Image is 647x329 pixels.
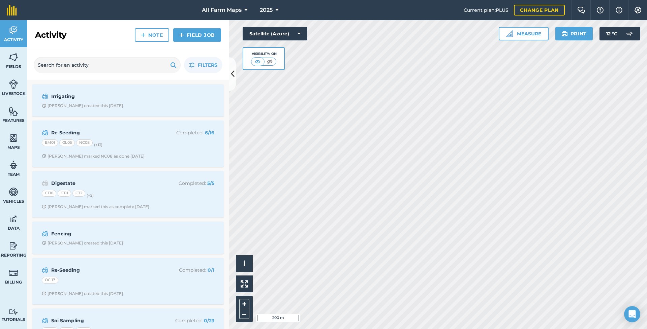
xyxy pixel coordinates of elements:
a: Change plan [514,5,565,15]
button: 12 °C [599,27,640,40]
img: svg+xml;base64,PD94bWwgdmVyc2lvbj0iMS4wIiBlbmNvZGluZz0idXRmLTgiPz4KPCEtLSBHZW5lcmF0b3I6IEFkb2JlIE... [9,241,18,251]
a: IrrigatingClock with arrow pointing clockwise[PERSON_NAME] created this [DATE] [36,88,220,112]
div: [PERSON_NAME] marked NC08 as done [DATE] [42,154,145,159]
strong: Re-Seeding [51,129,158,136]
button: + [239,299,249,309]
button: Satellite (Azure) [243,27,307,40]
img: Clock with arrow pointing clockwise [42,204,46,209]
div: CT10 [42,190,56,197]
strong: Re-Seeding [51,266,158,274]
img: svg+xml;base64,PD94bWwgdmVyc2lvbj0iMS4wIiBlbmNvZGluZz0idXRmLTgiPz4KPCEtLSBHZW5lcmF0b3I6IEFkb2JlIE... [9,79,18,89]
img: A cog icon [634,7,642,13]
span: i [243,259,245,268]
img: svg+xml;base64,PHN2ZyB4bWxucz0iaHR0cDovL3d3dy53My5vcmcvMjAwMC9zdmciIHdpZHRoPSI1NiIgaGVpZ2h0PSI2MC... [9,133,18,143]
img: svg+xml;base64,PHN2ZyB4bWxucz0iaHR0cDovL3d3dy53My5vcmcvMjAwMC9zdmciIHdpZHRoPSIxOSIgaGVpZ2h0PSIyNC... [561,30,568,38]
span: 2025 [260,6,273,14]
img: svg+xml;base64,PD94bWwgdmVyc2lvbj0iMS4wIiBlbmNvZGluZz0idXRmLTgiPz4KPCEtLSBHZW5lcmF0b3I6IEFkb2JlIE... [9,160,18,170]
strong: 5 / 5 [207,180,214,186]
button: Filters [184,57,222,73]
strong: 0 / 1 [208,267,214,273]
strong: 0 / 23 [204,318,214,324]
img: svg+xml;base64,PD94bWwgdmVyc2lvbj0iMS4wIiBlbmNvZGluZz0idXRmLTgiPz4KPCEtLSBHZW5lcmF0b3I6IEFkb2JlIE... [42,179,48,187]
img: svg+xml;base64,PD94bWwgdmVyc2lvbj0iMS4wIiBlbmNvZGluZz0idXRmLTgiPz4KPCEtLSBHZW5lcmF0b3I6IEFkb2JlIE... [9,187,18,197]
img: Clock with arrow pointing clockwise [42,104,46,108]
div: CT2 [72,190,85,197]
img: svg+xml;base64,PD94bWwgdmVyc2lvbj0iMS4wIiBlbmNvZGluZz0idXRmLTgiPz4KPCEtLSBHZW5lcmF0b3I6IEFkb2JlIE... [42,266,48,274]
strong: 6 / 16 [205,130,214,136]
div: [PERSON_NAME] created this [DATE] [42,103,123,108]
div: OC 17 [42,277,58,284]
div: BM01 [42,139,58,146]
strong: Fencing [51,230,158,237]
div: Open Intercom Messenger [624,306,640,322]
h2: Activity [35,30,66,40]
small: (+ 2 ) [87,193,94,198]
img: svg+xml;base64,PD94bWwgdmVyc2lvbj0iMS4wIiBlbmNvZGluZz0idXRmLTgiPz4KPCEtLSBHZW5lcmF0b3I6IEFkb2JlIE... [9,214,18,224]
img: svg+xml;base64,PD94bWwgdmVyc2lvbj0iMS4wIiBlbmNvZGluZz0idXRmLTgiPz4KPCEtLSBHZW5lcmF0b3I6IEFkb2JlIE... [9,309,18,315]
img: svg+xml;base64,PHN2ZyB4bWxucz0iaHR0cDovL3d3dy53My5vcmcvMjAwMC9zdmciIHdpZHRoPSIxOSIgaGVpZ2h0PSIyNC... [170,61,177,69]
p: Completed : [161,179,214,187]
div: Visibility: On [251,51,277,57]
a: DigestateCompleted: 5/5CT10CT11CT2(+2)Clock with arrow pointing clockwise[PERSON_NAME] marked thi... [36,175,220,213]
img: Two speech bubbles overlapping with the left bubble in the forefront [577,7,585,13]
img: fieldmargin Logo [7,5,17,15]
img: Clock with arrow pointing clockwise [42,154,46,158]
img: Clock with arrow pointing clockwise [42,291,46,296]
div: NC08 [76,139,93,146]
img: svg+xml;base64,PD94bWwgdmVyc2lvbj0iMS4wIiBlbmNvZGluZz0idXRmLTgiPz4KPCEtLSBHZW5lcmF0b3I6IEFkb2JlIE... [42,92,48,100]
img: A question mark icon [596,7,604,13]
button: Measure [499,27,549,40]
img: svg+xml;base64,PD94bWwgdmVyc2lvbj0iMS4wIiBlbmNvZGluZz0idXRmLTgiPz4KPCEtLSBHZW5lcmF0b3I6IEFkb2JlIE... [623,27,636,40]
img: svg+xml;base64,PHN2ZyB4bWxucz0iaHR0cDovL3d3dy53My5vcmcvMjAwMC9zdmciIHdpZHRoPSI1MCIgaGVpZ2h0PSI0MC... [266,58,274,65]
img: Clock with arrow pointing clockwise [42,241,46,245]
span: 12 ° C [606,27,617,40]
button: i [236,255,253,272]
a: FencingClock with arrow pointing clockwise[PERSON_NAME] created this [DATE] [36,226,220,250]
img: svg+xml;base64,PD94bWwgdmVyc2lvbj0iMS4wIiBlbmNvZGluZz0idXRmLTgiPz4KPCEtLSBHZW5lcmF0b3I6IEFkb2JlIE... [42,129,48,137]
strong: Digestate [51,179,158,187]
div: GL05 [59,139,75,146]
p: Completed : [161,317,214,324]
img: svg+xml;base64,PD94bWwgdmVyc2lvbj0iMS4wIiBlbmNvZGluZz0idXRmLTgiPz4KPCEtLSBHZW5lcmF0b3I6IEFkb2JlIE... [9,268,18,278]
a: Note [135,28,169,42]
small: (+ 13 ) [94,142,102,147]
img: svg+xml;base64,PD94bWwgdmVyc2lvbj0iMS4wIiBlbmNvZGluZz0idXRmLTgiPz4KPCEtLSBHZW5lcmF0b3I6IEFkb2JlIE... [42,230,48,238]
p: Completed : [161,266,214,274]
img: svg+xml;base64,PHN2ZyB4bWxucz0iaHR0cDovL3d3dy53My5vcmcvMjAwMC9zdmciIHdpZHRoPSI1MCIgaGVpZ2h0PSI0MC... [253,58,262,65]
img: svg+xml;base64,PHN2ZyB4bWxucz0iaHR0cDovL3d3dy53My5vcmcvMjAwMC9zdmciIHdpZHRoPSIxNyIgaGVpZ2h0PSIxNy... [616,6,622,14]
a: Re-SeedingCompleted: 6/16BM01GL05NC08(+13)Clock with arrow pointing clockwise[PERSON_NAME] marked... [36,125,220,163]
img: Ruler icon [506,30,513,37]
p: Completed : [161,129,214,136]
div: CT11 [58,190,71,197]
img: svg+xml;base64,PD94bWwgdmVyc2lvbj0iMS4wIiBlbmNvZGluZz0idXRmLTgiPz4KPCEtLSBHZW5lcmF0b3I6IEFkb2JlIE... [42,317,48,325]
img: svg+xml;base64,PHN2ZyB4bWxucz0iaHR0cDovL3d3dy53My5vcmcvMjAwMC9zdmciIHdpZHRoPSI1NiIgaGVpZ2h0PSI2MC... [9,52,18,62]
div: [PERSON_NAME] created this [DATE] [42,240,123,246]
button: Print [555,27,593,40]
img: svg+xml;base64,PHN2ZyB4bWxucz0iaHR0cDovL3d3dy53My5vcmcvMjAwMC9zdmciIHdpZHRoPSI1NiIgaGVpZ2h0PSI2MC... [9,106,18,116]
img: svg+xml;base64,PHN2ZyB4bWxucz0iaHR0cDovL3d3dy53My5vcmcvMjAwMC9zdmciIHdpZHRoPSIxNCIgaGVpZ2h0PSIyNC... [141,31,146,39]
input: Search for an activity [34,57,181,73]
strong: Irrigating [51,93,158,100]
img: svg+xml;base64,PD94bWwgdmVyc2lvbj0iMS4wIiBlbmNvZGluZz0idXRmLTgiPz4KPCEtLSBHZW5lcmF0b3I6IEFkb2JlIE... [9,25,18,35]
span: Current plan : PLUS [464,6,509,14]
span: Filters [198,61,217,69]
strong: Soi Sampling [51,317,158,324]
div: [PERSON_NAME] created this [DATE] [42,291,123,296]
img: Four arrows, one pointing top left, one top right, one bottom right and the last bottom left [241,280,248,288]
span: All Farm Maps [202,6,242,14]
div: [PERSON_NAME] marked this as complete [DATE] [42,204,149,209]
a: Re-SeedingCompleted: 0/1OC 17Clock with arrow pointing clockwise[PERSON_NAME] created this [DATE] [36,262,220,300]
button: – [239,309,249,319]
img: svg+xml;base64,PHN2ZyB4bWxucz0iaHR0cDovL3d3dy53My5vcmcvMjAwMC9zdmciIHdpZHRoPSIxNCIgaGVpZ2h0PSIyNC... [179,31,184,39]
a: Field Job [173,28,221,42]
